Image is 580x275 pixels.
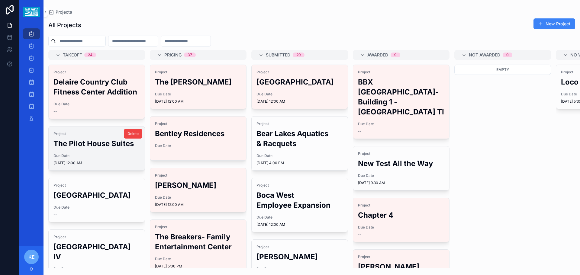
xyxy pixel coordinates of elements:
[155,151,159,155] span: --
[155,70,241,75] span: Project
[358,70,444,75] span: Project
[48,9,72,15] a: Projects
[155,121,241,126] span: Project
[53,161,140,165] span: [DATE] 12:00 AM
[256,161,343,165] span: [DATE] 4:00 PM
[256,245,343,249] span: Project
[53,190,140,200] h2: [GEOGRAPHIC_DATA]
[251,116,348,171] a: ProjectBear Lakes Aquatics & RacquetsDue Date[DATE] 4:00 PM
[358,173,444,178] span: Due Date
[155,264,241,269] span: [DATE] 5:00 PM
[256,222,343,227] span: [DATE] 12:00 AM
[256,190,343,210] h2: Boca West Employee Expansion
[53,183,140,188] span: Project
[358,210,444,220] h2: Chapter 4
[155,173,241,178] span: Project
[358,254,444,259] span: Project
[127,131,139,136] span: Delete
[358,151,444,156] span: Project
[155,92,241,97] span: Due Date
[506,53,509,57] div: 0
[358,203,444,208] span: Project
[256,267,343,271] span: Due Date
[53,242,140,262] h2: [GEOGRAPHIC_DATA] IV
[53,139,140,149] h2: The Pilot House Suites
[28,253,35,261] span: KE
[256,183,343,188] span: Project
[358,122,444,126] span: Due Date
[358,181,444,185] span: [DATE] 9:30 AM
[256,252,343,262] h2: [PERSON_NAME]
[155,99,241,104] span: [DATE] 12:00 AM
[48,178,145,222] a: Project[GEOGRAPHIC_DATA]Due Date--
[155,129,241,139] h2: Bentley Residences
[53,109,57,114] span: --
[150,116,246,161] a: ProjectBentley ResidencesDue Date--
[353,198,449,242] a: ProjectChapter 4Due Date--
[155,180,241,190] h2: [PERSON_NAME]
[53,205,140,210] span: Due Date
[53,102,140,107] span: Due Date
[533,18,575,29] button: New Project
[63,52,82,58] span: Takeoff
[358,158,444,168] h2: New Test All the Way
[367,52,388,58] span: Awarded
[53,267,140,271] span: Due Date
[53,212,57,217] span: --
[150,65,246,109] a: ProjectThe [PERSON_NAME]Due Date[DATE] 12:00 AM
[251,65,348,109] a: Project[GEOGRAPHIC_DATA]Due Date[DATE] 12:00 AM
[53,70,140,75] span: Project
[358,225,444,230] span: Due Date
[53,235,140,239] span: Project
[256,215,343,220] span: Due Date
[48,21,81,29] h1: All Projects
[256,92,343,97] span: Due Date
[155,232,241,252] h2: The Breakers- Family Entertainment Center
[53,131,140,136] span: Project
[53,153,140,158] span: Due Date
[155,195,241,200] span: Due Date
[19,24,43,132] div: scrollable content
[150,219,246,274] a: ProjectThe Breakers- Family Entertainment CenterDue Date[DATE] 5:00 PM
[256,77,343,87] h2: [GEOGRAPHIC_DATA]
[358,129,362,134] span: --
[53,77,140,97] h2: Delaire Country Club Fitness Center Addition
[256,129,343,149] h2: Bear Lakes Aquatics & Racquets
[150,168,246,212] a: Project[PERSON_NAME]Due Date[DATE] 12:00 AM
[266,52,290,58] span: Submitted
[48,126,145,171] a: ProjectThe Pilot House SuitesDue Date[DATE] 12:00 AMDelete
[48,65,145,119] a: ProjectDelaire Country Club Fitness Center AdditionDue Date--
[251,178,348,232] a: ProjectBoca West Employee ExpansionDue Date[DATE] 12:00 AM
[469,52,500,58] span: Not Awarded
[358,77,444,117] h2: BBX [GEOGRAPHIC_DATA]-Building 1 - [GEOGRAPHIC_DATA] TI
[155,77,241,87] h2: The [PERSON_NAME]
[353,65,449,139] a: ProjectBBX [GEOGRAPHIC_DATA]-Building 1 - [GEOGRAPHIC_DATA] TIDue Date--
[155,225,241,229] span: Project
[256,70,343,75] span: Project
[256,99,343,104] span: [DATE] 12:00 AM
[296,53,301,57] div: 29
[188,53,192,57] div: 37
[256,153,343,158] span: Due Date
[155,257,241,261] span: Due Date
[164,52,182,58] span: Pricing
[124,129,142,139] button: Delete
[353,146,449,190] a: ProjectNew Test All the WayDue Date[DATE] 9:30 AM
[496,67,509,72] span: Empty
[155,143,241,148] span: Due Date
[358,232,362,237] span: --
[394,53,397,57] div: 9
[56,9,72,15] span: Projects
[23,7,40,17] img: App logo
[88,53,92,57] div: 24
[155,202,241,207] span: [DATE] 12:00 AM
[256,121,343,126] span: Project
